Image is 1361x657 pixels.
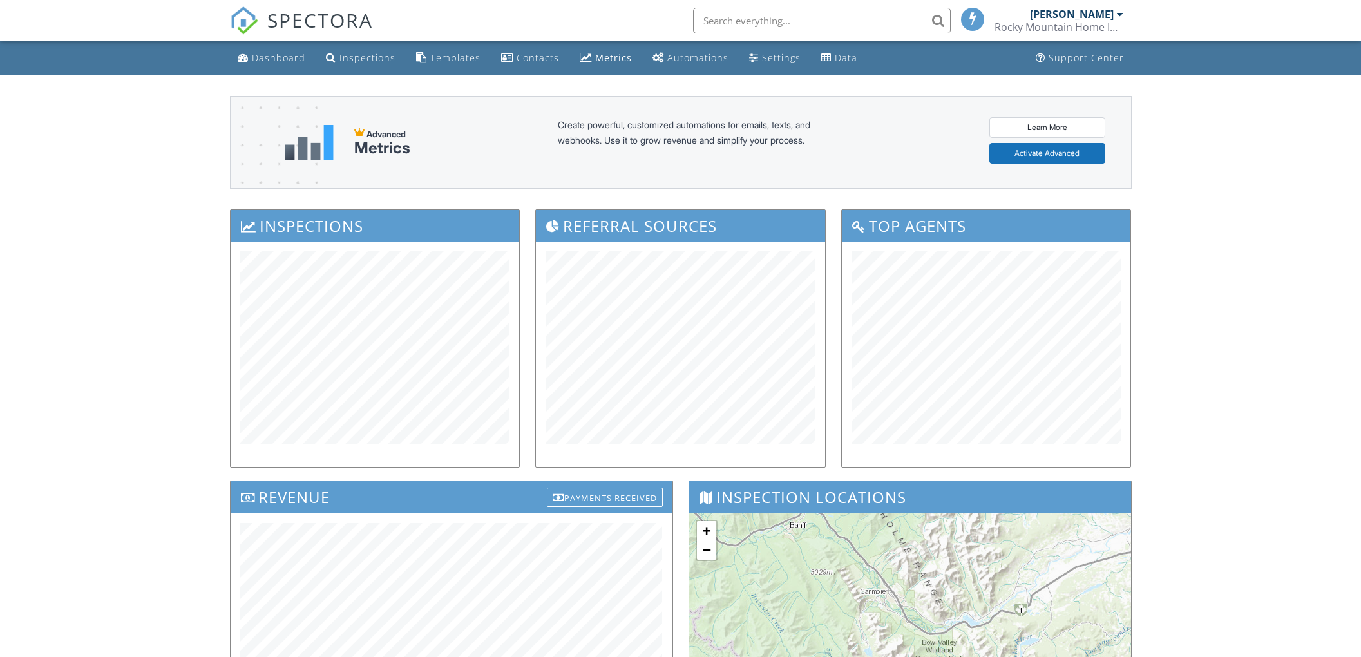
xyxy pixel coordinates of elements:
[547,488,663,507] div: Payments Received
[989,117,1105,138] a: Learn More
[835,52,857,64] div: Data
[231,97,318,239] img: advanced-banner-bg-f6ff0eecfa0ee76150a1dea9fec4b49f333892f74bc19f1b897a312d7a1b2ff3.png
[1030,8,1114,21] div: [PERSON_NAME]
[995,21,1123,33] div: Rocky Mountain Home Inspections Ltd.
[230,6,258,35] img: The Best Home Inspection Software - Spectora
[252,52,305,64] div: Dashboard
[667,52,728,64] div: Automations
[558,117,841,167] div: Create powerful, customized automations for emails, texts, and webhooks. Use it to grow revenue a...
[762,52,801,64] div: Settings
[285,125,334,160] img: metrics-aadfce2e17a16c02574e7fc40e4d6b8174baaf19895a402c862ea781aae8ef5b.svg
[231,210,520,242] h3: Inspections
[744,46,806,70] a: Settings
[547,484,663,506] a: Payments Received
[697,540,716,560] a: Zoom out
[430,52,481,64] div: Templates
[536,210,825,242] h3: Referral Sources
[689,481,1131,513] h3: Inspection Locations
[693,8,951,33] input: Search everything...
[339,52,395,64] div: Inspections
[647,46,734,70] a: Automations (Basic)
[231,481,672,513] h3: Revenue
[575,46,637,70] a: Metrics
[697,521,716,540] a: Zoom in
[595,52,632,64] div: Metrics
[1031,46,1129,70] a: Support Center
[366,129,406,139] span: Advanced
[842,210,1131,242] h3: Top Agents
[496,46,564,70] a: Contacts
[1049,52,1124,64] div: Support Center
[354,139,410,157] div: Metrics
[321,46,401,70] a: Inspections
[233,46,310,70] a: Dashboard
[230,17,373,44] a: SPECTORA
[411,46,486,70] a: Templates
[989,143,1105,164] a: Activate Advanced
[517,52,559,64] div: Contacts
[816,46,862,70] a: Data
[267,6,373,33] span: SPECTORA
